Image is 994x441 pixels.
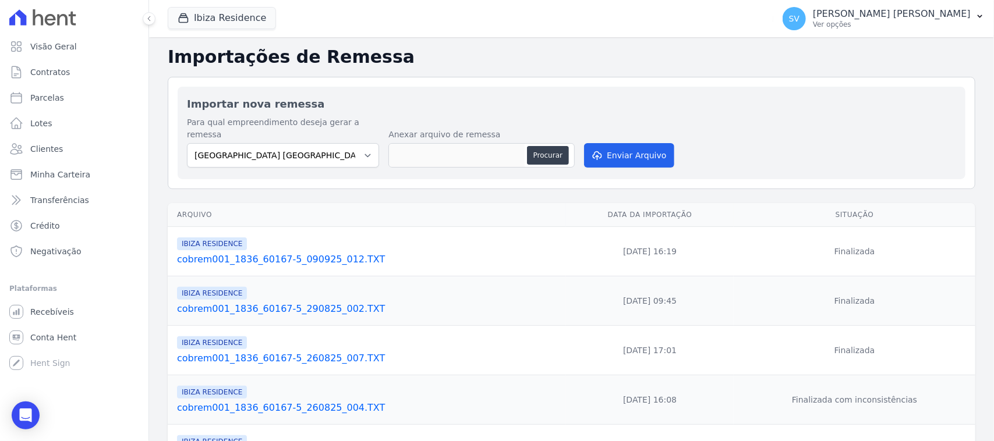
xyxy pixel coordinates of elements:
[12,401,40,429] div: Open Intercom Messenger
[177,386,247,399] span: IBIZA RESIDENCE
[168,7,276,29] button: Ibiza Residence
[30,306,74,318] span: Recebíveis
[5,189,144,212] a: Transferências
[566,276,734,326] td: [DATE] 09:45
[566,203,734,227] th: Data da Importação
[5,214,144,237] a: Crédito
[773,2,994,35] button: SV [PERSON_NAME] [PERSON_NAME] Ver opções
[813,8,971,20] p: [PERSON_NAME] [PERSON_NAME]
[187,116,379,141] label: Para qual empreendimento deseja gerar a remessa
[734,375,975,425] td: Finalizada com inconsistências
[5,163,144,186] a: Minha Carteira
[566,227,734,276] td: [DATE] 16:19
[566,375,734,425] td: [DATE] 16:08
[5,61,144,84] a: Contratos
[30,194,89,206] span: Transferências
[177,302,561,316] a: cobrem001_1836_60167-5_290825_002.TXT
[30,246,82,257] span: Negativação
[5,35,144,58] a: Visão Geral
[813,20,971,29] p: Ver opções
[177,336,247,349] span: IBIZA RESIDENCE
[187,96,956,112] h2: Importar nova remessa
[388,129,575,141] label: Anexar arquivo de remessa
[30,66,70,78] span: Contratos
[5,300,144,323] a: Recebíveis
[30,332,76,343] span: Conta Hent
[5,326,144,349] a: Conta Hent
[5,112,144,135] a: Lotes
[30,143,63,155] span: Clientes
[734,326,975,375] td: Finalizada
[5,86,144,109] a: Parcelas
[5,240,144,263] a: Negativação
[30,41,77,52] span: Visão Geral
[566,326,734,375] td: [DATE] 17:01
[177,401,561,415] a: cobrem001_1836_60167-5_260825_004.TXT
[5,137,144,161] a: Clientes
[527,146,569,165] button: Procurar
[177,237,247,250] span: IBIZA RESIDENCE
[734,276,975,326] td: Finalizada
[30,118,52,129] span: Lotes
[177,252,561,266] a: cobrem001_1836_60167-5_090925_012.TXT
[30,169,90,180] span: Minha Carteira
[30,92,64,104] span: Parcelas
[9,282,139,296] div: Plataformas
[734,203,975,227] th: Situação
[789,15,800,23] span: SV
[734,227,975,276] td: Finalizada
[177,287,247,300] span: IBIZA RESIDENCE
[177,351,561,365] a: cobrem001_1836_60167-5_260825_007.TXT
[168,47,975,67] h2: Importações de Remessa
[584,143,674,168] button: Enviar Arquivo
[168,203,566,227] th: Arquivo
[30,220,60,232] span: Crédito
